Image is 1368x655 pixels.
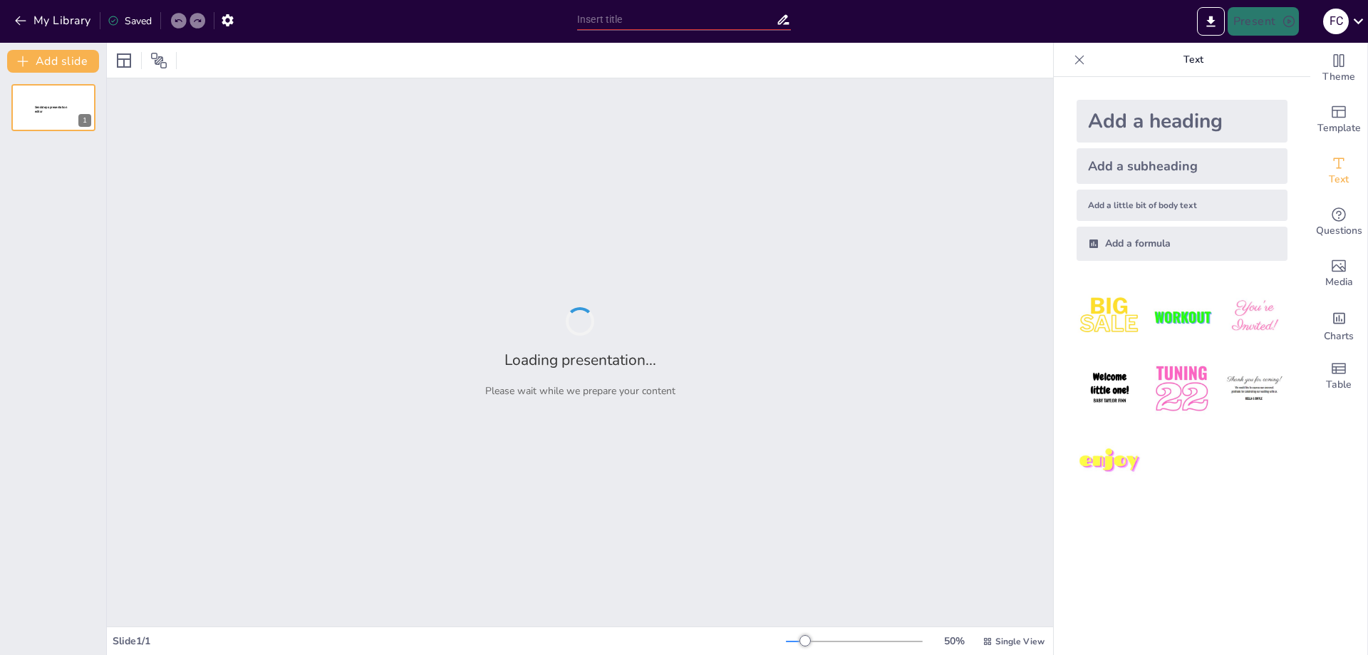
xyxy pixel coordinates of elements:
[1317,120,1361,136] span: Template
[35,105,67,113] span: Sendsteps presentation editor
[1077,190,1287,221] div: Add a little bit of body text
[11,84,95,131] div: 1
[1324,329,1354,344] span: Charts
[1310,43,1367,94] div: Change the overall theme
[937,634,971,648] div: 50 %
[7,50,99,73] button: Add slide
[1077,148,1287,184] div: Add a subheading
[1310,94,1367,145] div: Add ready made slides
[1323,7,1349,36] button: F C
[1149,284,1215,350] img: 2.jpeg
[1322,69,1355,85] span: Theme
[1077,100,1287,143] div: Add a heading
[1310,145,1367,197] div: Add text boxes
[577,9,776,30] input: Insert title
[995,636,1045,647] span: Single View
[150,52,167,69] span: Position
[1310,299,1367,351] div: Add charts and graphs
[1310,351,1367,402] div: Add a table
[504,350,656,370] h2: Loading presentation...
[1091,43,1296,77] p: Text
[1329,172,1349,187] span: Text
[485,384,675,398] p: Please wait while we prepare your content
[1077,284,1143,350] img: 1.jpeg
[1077,428,1143,495] img: 7.jpeg
[11,9,97,32] button: My Library
[1325,274,1353,290] span: Media
[1077,356,1143,422] img: 4.jpeg
[1316,223,1362,239] span: Questions
[1149,356,1215,422] img: 5.jpeg
[1310,248,1367,299] div: Add images, graphics, shapes or video
[1221,284,1287,350] img: 3.jpeg
[113,634,786,648] div: Slide 1 / 1
[1197,7,1225,36] button: Export to PowerPoint
[113,49,135,72] div: Layout
[108,14,152,28] div: Saved
[78,114,91,127] div: 1
[1077,227,1287,261] div: Add a formula
[1221,356,1287,422] img: 6.jpeg
[1310,197,1367,248] div: Get real-time input from your audience
[1326,377,1352,393] span: Table
[1323,9,1349,34] div: F C
[1228,7,1299,36] button: Present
